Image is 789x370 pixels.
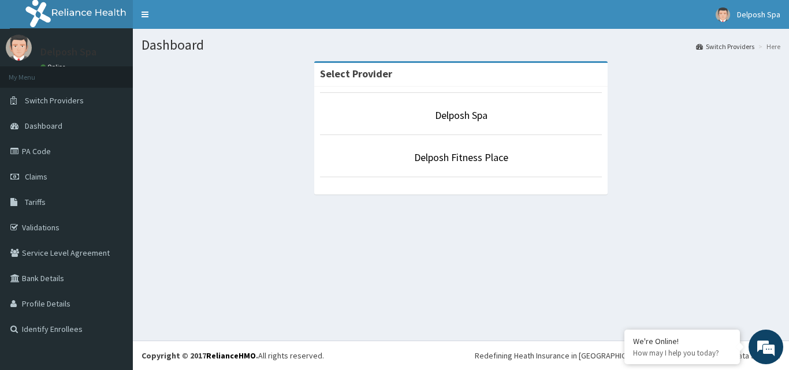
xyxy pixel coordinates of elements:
img: User Image [6,35,32,61]
strong: Select Provider [320,67,392,80]
li: Here [755,42,780,51]
a: RelianceHMO [206,350,256,361]
span: Claims [25,171,47,182]
p: How may I help you today? [633,348,731,358]
img: User Image [716,8,730,22]
a: Delposh Spa [435,109,487,122]
h1: Dashboard [142,38,780,53]
span: Delposh Spa [737,9,780,20]
p: Delposh Spa [40,47,96,57]
a: Online [40,63,68,71]
span: Dashboard [25,121,62,131]
footer: All rights reserved. [133,341,789,370]
span: Switch Providers [25,95,84,106]
span: Tariffs [25,197,46,207]
div: Redefining Heath Insurance in [GEOGRAPHIC_DATA] using Telemedicine and Data Science! [475,350,780,361]
a: Delposh Fitness Place [414,151,508,164]
strong: Copyright © 2017 . [142,350,258,361]
div: We're Online! [633,336,731,346]
a: Switch Providers [696,42,754,51]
